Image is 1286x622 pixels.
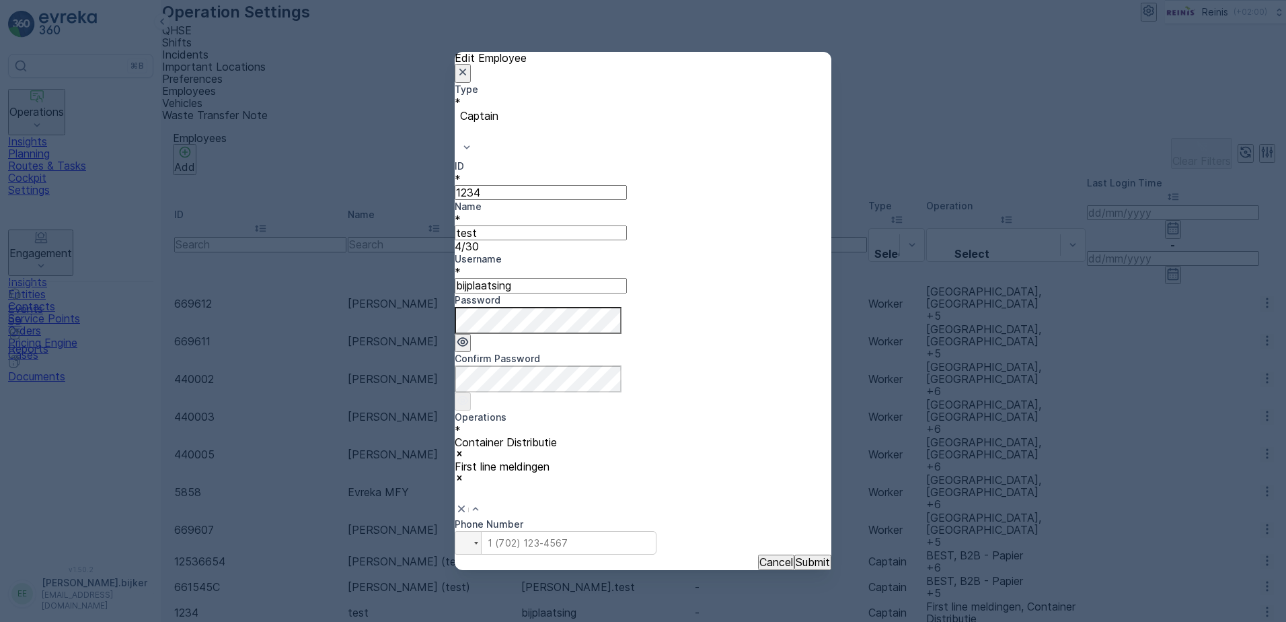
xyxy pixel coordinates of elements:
p: 4 / 30 [455,240,831,252]
p: Edit Employee [455,52,831,64]
label: Type [455,83,478,95]
input: 1 (702) 123-4567 [455,531,656,555]
button: Submit [794,555,831,569]
label: Name [455,201,482,212]
label: Password [455,294,500,306]
div: Remove Container Distributie [455,448,831,460]
label: ID [455,160,464,172]
div: Remove First line meldingen [455,473,831,485]
p: Submit [796,556,830,568]
label: Operations [455,411,506,423]
label: Confirm Password [455,353,540,364]
p: Cancel [759,556,793,568]
div: Container Distributie [455,436,831,448]
label: Username [455,253,502,265]
label: Phone Number [455,518,523,530]
div: Captain [460,110,826,122]
div: First line meldingen [455,460,831,473]
button: Cancel [758,555,794,569]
